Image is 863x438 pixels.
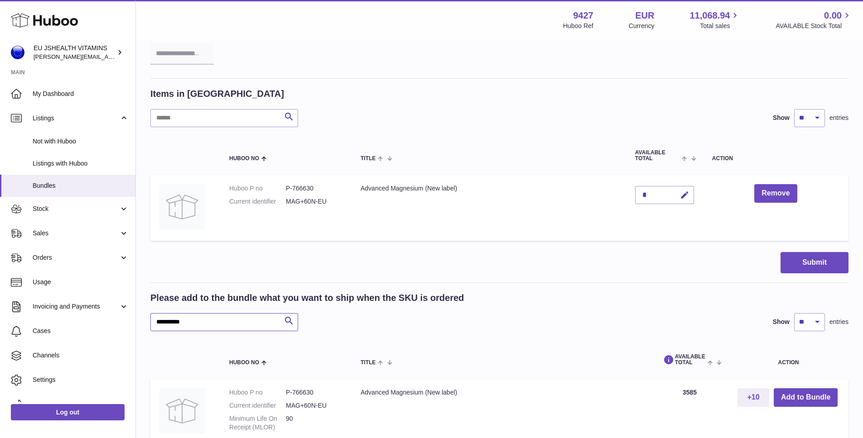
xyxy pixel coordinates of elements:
a: 0.00 AVAILABLE Stock Total [776,10,852,30]
span: 0.00 [824,10,842,22]
th: Action [728,345,849,375]
span: AVAILABLE Stock Total [776,22,852,30]
dd: P-766630 [286,388,342,397]
span: Title [361,360,376,366]
span: 11,068.94 [689,10,730,22]
dt: Current identifier [229,401,286,410]
a: Log out [11,404,125,420]
span: Returns [33,400,129,409]
label: Show [773,114,790,122]
span: Invoicing and Payments [33,302,119,311]
img: laura@jessicasepel.com [11,46,24,59]
dd: 90 [286,414,342,432]
div: Currency [629,22,655,30]
dt: Current identifier [229,197,286,206]
dt: Minimum Life On Receipt (MLOR) [229,414,286,432]
span: Channels [33,351,129,360]
span: Not with Huboo [33,137,129,146]
div: Action [712,156,839,162]
span: Title [361,156,376,162]
div: Huboo Ref [563,22,593,30]
img: Advanced Magnesium (New label) [159,388,205,433]
strong: 9427 [573,10,593,22]
img: Advanced Magnesium (New label) [159,184,205,229]
dt: Huboo P no [229,184,286,193]
span: Stock [33,205,119,213]
dt: Huboo P no [229,388,286,397]
span: Bundles [33,181,129,190]
dd: MAG+60N-EU [286,197,342,206]
div: EU JSHEALTH VITAMINS [34,44,115,61]
button: +10 [738,388,769,407]
label: Show [773,318,790,326]
span: My Dashboard [33,90,129,98]
button: Remove [754,184,797,203]
span: [PERSON_NAME][EMAIL_ADDRESS][DOMAIN_NAME] [34,53,182,60]
h2: Items in [GEOGRAPHIC_DATA] [150,88,284,100]
button: Submit [781,252,849,273]
span: entries [829,318,849,326]
span: Huboo no [229,156,259,162]
span: Huboo no [229,360,259,366]
dd: P-766630 [286,184,342,193]
span: AVAILABLE Total [635,150,680,162]
span: Sales [33,229,119,238]
a: 11,068.94 Total sales [689,10,740,30]
span: Usage [33,278,129,286]
span: Listings [33,114,119,123]
span: Total sales [700,22,740,30]
td: Advanced Magnesium (New label) [352,175,626,241]
span: Cases [33,327,129,335]
span: Settings [33,376,129,384]
button: Add to Bundle [774,388,838,407]
span: Orders [33,253,119,262]
dd: MAG+60N-EU [286,401,342,410]
span: AVAILABLE Total [660,354,705,366]
span: Listings with Huboo [33,159,129,168]
strong: EUR [635,10,654,22]
h2: Please add to the bundle what you want to ship when the SKU is ordered [150,292,464,304]
span: entries [829,114,849,122]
